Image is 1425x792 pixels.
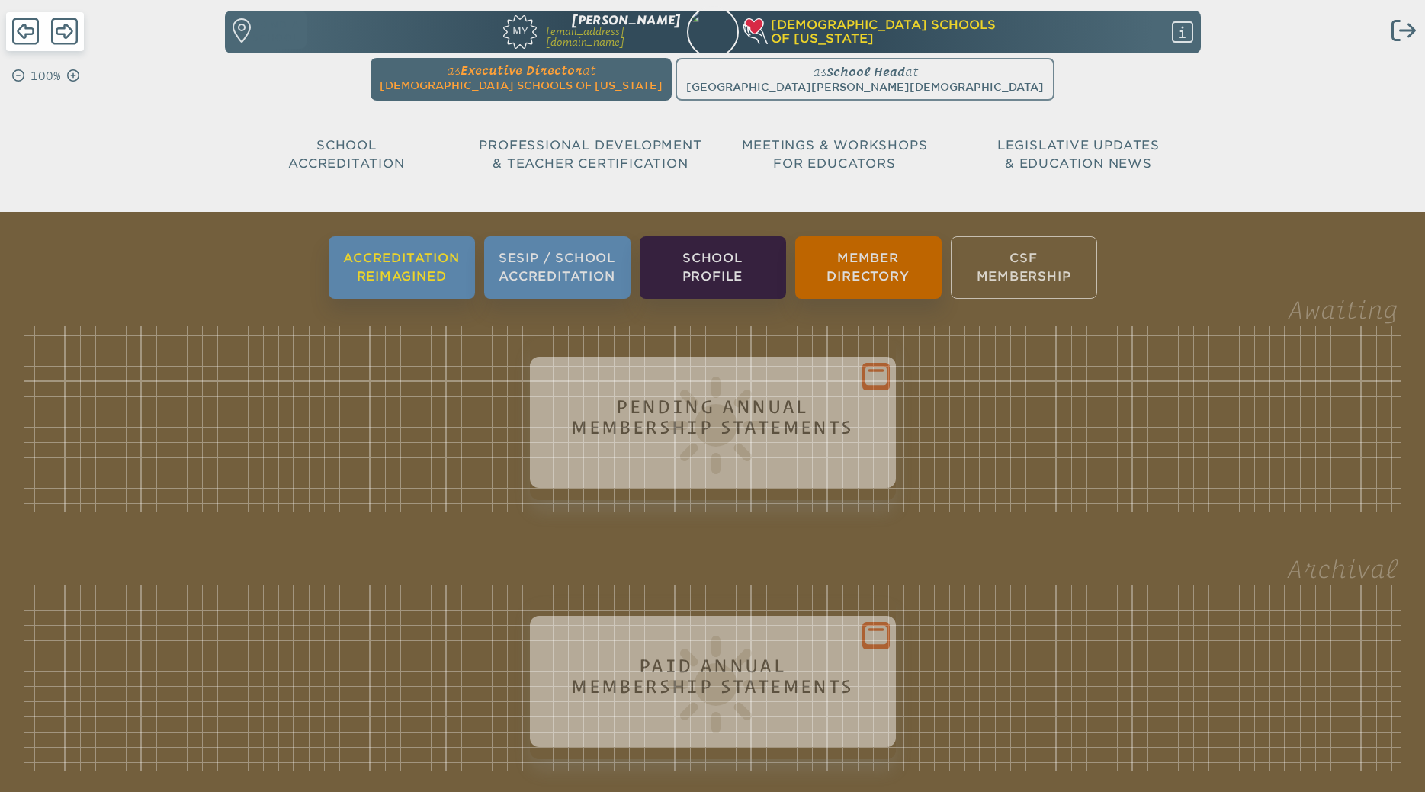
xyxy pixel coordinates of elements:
[461,63,583,77] span: Executive Director
[479,138,701,171] span: Professional Development & Teacher Certification
[27,67,64,85] p: 100%
[329,236,475,299] li: Accreditation Reimagined
[572,13,680,27] span: [PERSON_NAME]
[484,236,631,299] li: SESIP / School Accreditation
[252,18,301,44] p: Find a school
[548,396,878,438] h1: Pending Annual Membership Statements
[997,138,1160,171] span: Legislative Updates & Education News
[432,11,537,48] a: My
[745,18,1117,46] a: [DEMOGRAPHIC_DATA] Schoolsof [US_STATE]
[680,4,745,69] img: ab2f64bd-f266-4449-b109-de0db4cb3a06
[12,16,39,46] span: Back
[742,18,768,44] img: csf-heart-hand-light-thick-100.png
[640,236,786,299] li: School Profile
[546,14,680,49] a: [PERSON_NAME][EMAIL_ADDRESS][DOMAIN_NAME]
[745,18,1117,46] h1: [DEMOGRAPHIC_DATA] Schools of [US_STATE]
[745,18,1199,46] div: Christian Schools of Florida
[1287,555,1398,583] legend: Archival
[51,16,78,46] span: Forward
[447,63,461,77] span: as
[288,138,404,171] span: School Accreditation
[548,656,878,697] h1: Paid Annual Membership Statements
[1288,296,1398,324] legend: Awaiting
[546,27,680,47] p: [EMAIL_ADDRESS][DOMAIN_NAME]
[503,15,537,37] span: My
[795,236,942,299] li: Member Directory
[374,58,669,95] a: asExecutive Directorat[DEMOGRAPHIC_DATA] Schools of [US_STATE]
[742,138,928,171] span: Meetings & Workshops for Educators
[583,63,595,77] span: at
[380,79,663,91] span: [DEMOGRAPHIC_DATA] Schools of [US_STATE]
